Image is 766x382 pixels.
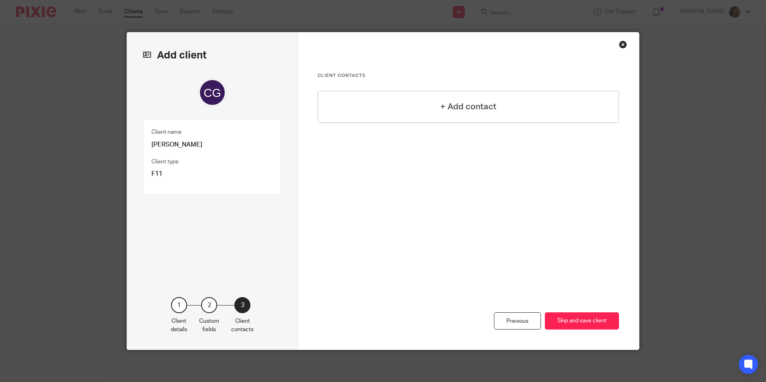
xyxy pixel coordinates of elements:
h4: + Add contact [440,101,496,113]
h3: Client contacts [318,72,619,79]
p: Custom fields [199,317,219,334]
label: Client type [151,158,179,166]
h2: Add client [143,48,281,62]
label: Client name [151,128,181,136]
p: Client details [171,317,187,334]
div: 3 [234,297,250,313]
div: Previous [494,312,541,330]
div: 2 [201,297,217,313]
p: Client contacts [231,317,254,334]
div: 1 [171,297,187,313]
p: [PERSON_NAME] [151,141,273,149]
p: F11 [151,170,273,178]
img: svg%3E [198,78,227,107]
div: Close this dialog window [619,40,627,48]
button: Skip and save client [545,312,619,330]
